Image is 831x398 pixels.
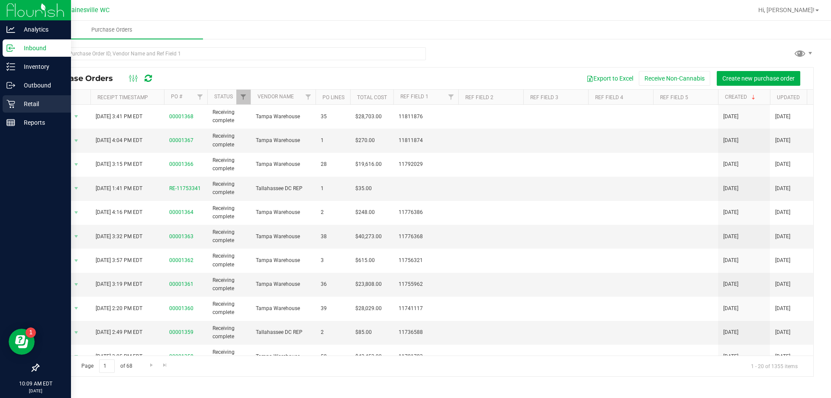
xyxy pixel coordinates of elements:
[213,228,245,245] span: Receiving complete
[775,353,790,361] span: [DATE]
[4,380,67,388] p: 10:09 AM EDT
[399,304,453,313] span: 11741117
[321,184,345,193] span: 1
[399,233,453,241] span: 11776368
[236,90,251,104] a: Filter
[71,230,82,243] span: select
[399,280,453,288] span: 11755962
[15,43,67,53] p: Inbound
[723,184,738,193] span: [DATE]
[96,184,142,193] span: [DATE] 1:41 PM EDT
[213,156,245,173] span: Receiving complete
[355,136,375,145] span: $270.00
[96,208,142,217] span: [DATE] 4:16 PM EDT
[775,113,790,121] span: [DATE]
[145,359,158,371] a: Go to the next page
[71,327,82,339] span: select
[399,160,453,168] span: 11792029
[723,113,738,121] span: [DATE]
[213,180,245,197] span: Receiving complete
[399,113,453,121] span: 11811876
[722,75,795,82] span: Create new purchase order
[723,208,738,217] span: [DATE]
[71,255,82,267] span: select
[96,304,142,313] span: [DATE] 2:20 PM EDT
[717,71,800,86] button: Create new purchase order
[725,94,757,100] a: Created
[581,71,639,86] button: Export to Excel
[355,184,372,193] span: $35.00
[6,118,15,127] inline-svg: Reports
[169,113,193,120] a: 00001368
[71,135,82,147] span: select
[321,113,345,121] span: 35
[38,47,426,60] input: Search Purchase Order ID, Vendor Name and Ref Field 1
[723,136,738,145] span: [DATE]
[444,90,458,104] a: Filter
[321,233,345,241] span: 38
[96,160,142,168] span: [DATE] 3:15 PM EDT
[169,329,193,335] a: 00001359
[71,302,82,314] span: select
[321,328,345,337] span: 2
[6,44,15,52] inline-svg: Inbound
[530,94,558,100] a: Ref Field 3
[301,90,316,104] a: Filter
[169,185,201,191] a: RE-11753341
[321,256,345,265] span: 3
[6,81,15,90] inline-svg: Outbound
[193,90,207,104] a: Filter
[74,359,139,373] span: Page of 68
[355,304,382,313] span: $28,029.00
[321,304,345,313] span: 39
[169,233,193,239] a: 00001363
[213,132,245,149] span: Receiving complete
[775,208,790,217] span: [DATE]
[15,61,67,72] p: Inventory
[15,99,67,109] p: Retail
[256,280,310,288] span: Tampa Warehouse
[357,94,387,100] a: Total Cost
[71,159,82,171] span: select
[96,280,142,288] span: [DATE] 3:19 PM EDT
[171,94,182,100] a: PO #
[67,6,110,14] span: Gainesville WC
[96,113,142,121] span: [DATE] 3:41 PM EDT
[169,281,193,287] a: 00001361
[355,353,382,361] span: $43,453.00
[723,328,738,337] span: [DATE]
[355,328,372,337] span: $85.00
[399,208,453,217] span: 11776386
[214,94,233,100] a: Status
[71,350,82,362] span: select
[355,280,382,288] span: $23,808.00
[159,359,171,371] a: Go to the last page
[723,256,738,265] span: [DATE]
[777,94,800,100] a: Updated
[355,208,375,217] span: $248.00
[71,182,82,194] span: select
[213,252,245,269] span: Receiving complete
[723,353,738,361] span: [DATE]
[96,328,142,337] span: [DATE] 2:49 PM EDT
[321,136,345,145] span: 1
[99,359,115,373] input: 1
[595,94,623,100] a: Ref Field 4
[322,94,345,100] a: PO Lines
[256,208,310,217] span: Tampa Warehouse
[775,280,790,288] span: [DATE]
[15,80,67,91] p: Outbound
[775,304,790,313] span: [DATE]
[213,300,245,317] span: Receiving complete
[723,233,738,241] span: [DATE]
[400,94,428,100] a: Ref Field 1
[97,94,148,100] a: Receipt Timestamp
[399,136,453,145] span: 11811874
[71,207,82,219] span: select
[213,348,245,365] span: Receiving complete
[71,110,82,123] span: select
[355,113,382,121] span: $28,703.00
[169,161,193,167] a: 00001366
[660,94,688,100] a: Ref Field 5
